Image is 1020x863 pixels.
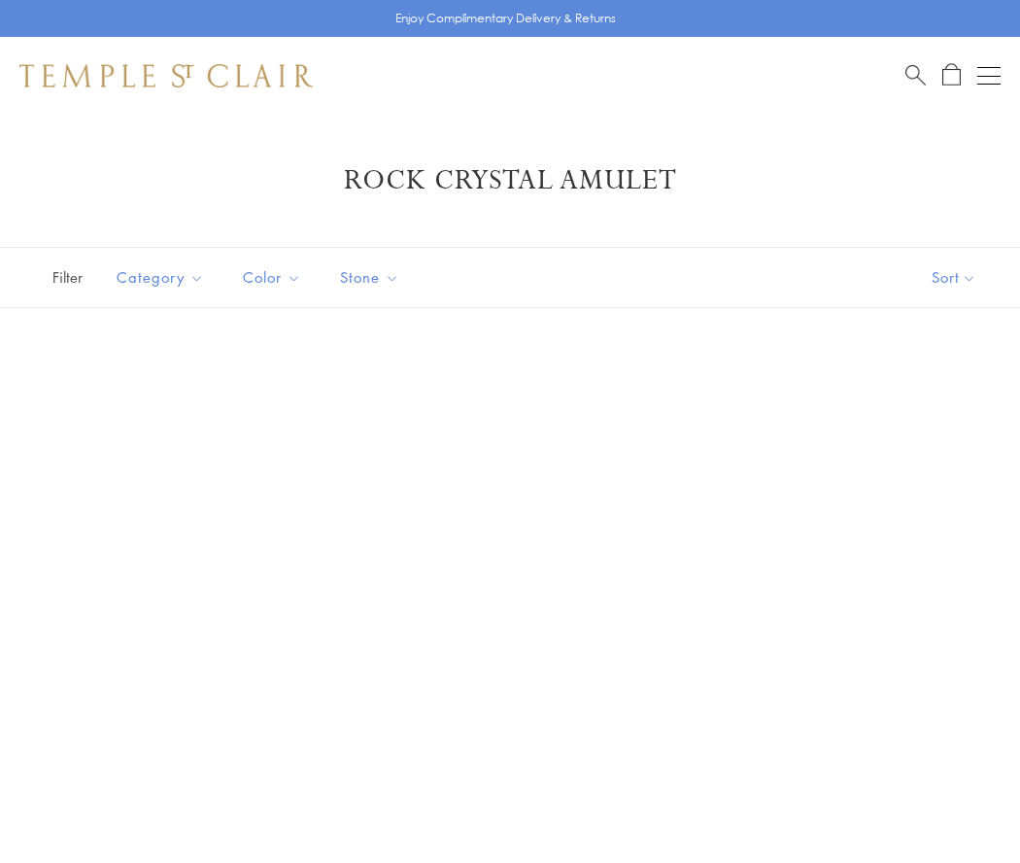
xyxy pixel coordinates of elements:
[233,265,316,290] span: Color
[330,265,414,290] span: Stone
[942,63,961,87] a: Open Shopping Bag
[888,248,1020,307] button: Show sort by
[49,163,971,198] h1: Rock Crystal Amulet
[325,256,414,299] button: Stone
[19,64,313,87] img: Temple St. Clair
[905,63,926,87] a: Search
[395,9,616,28] p: Enjoy Complimentary Delivery & Returns
[102,256,219,299] button: Category
[228,256,316,299] button: Color
[107,265,219,290] span: Category
[977,64,1001,87] button: Open navigation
